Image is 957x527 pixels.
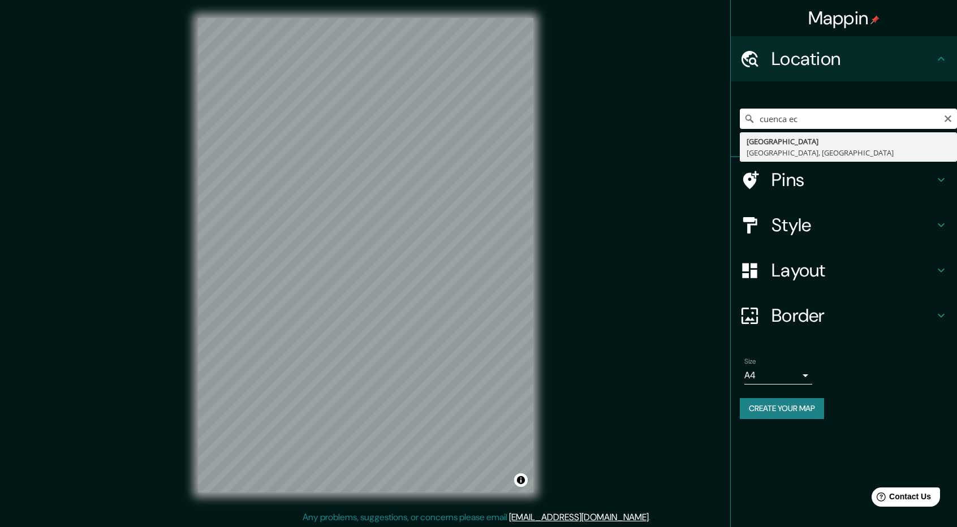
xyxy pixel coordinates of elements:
[740,398,824,419] button: Create your map
[509,511,649,523] a: [EMAIL_ADDRESS][DOMAIN_NAME]
[650,511,652,524] div: .
[198,18,533,493] canvas: Map
[744,357,756,366] label: Size
[771,259,934,282] h4: Layout
[771,169,934,191] h4: Pins
[731,202,957,248] div: Style
[747,147,950,158] div: [GEOGRAPHIC_DATA], [GEOGRAPHIC_DATA]
[747,136,950,147] div: [GEOGRAPHIC_DATA]
[652,511,654,524] div: .
[808,7,880,29] h4: Mappin
[744,366,812,385] div: A4
[740,109,957,129] input: Pick your city or area
[514,473,528,487] button: Toggle attribution
[943,113,952,123] button: Clear
[771,304,934,327] h4: Border
[731,157,957,202] div: Pins
[731,36,957,81] div: Location
[856,483,945,515] iframe: Help widget launcher
[771,47,934,70] h4: Location
[303,511,650,524] p: Any problems, suggestions, or concerns please email .
[731,248,957,293] div: Layout
[771,214,934,236] h4: Style
[731,293,957,338] div: Border
[870,15,880,24] img: pin-icon.png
